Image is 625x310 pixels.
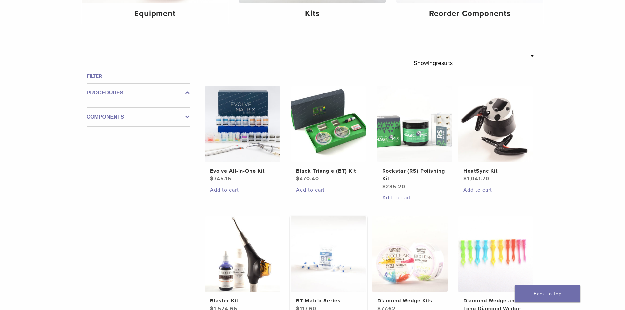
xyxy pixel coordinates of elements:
img: Diamond Wedge Kits [372,216,448,292]
a: Back To Top [515,285,580,302]
img: Black Triangle (BT) Kit [291,86,366,162]
h2: Rockstar (RS) Polishing Kit [382,167,447,183]
span: $ [463,176,467,182]
a: Add to cart: “Evolve All-in-One Kit” [210,186,275,194]
bdi: 235.20 [382,183,405,190]
img: BT Matrix Series [291,216,366,292]
label: Procedures [87,89,190,97]
h2: BT Matrix Series [296,297,361,305]
bdi: 1,041.70 [463,176,489,182]
p: Showing results [414,56,453,70]
img: Evolve All-in-One Kit [205,86,280,162]
img: HeatSync Kit [458,86,533,162]
h4: Kits [244,8,381,20]
a: Add to cart: “Black Triangle (BT) Kit” [296,186,361,194]
a: Add to cart: “Rockstar (RS) Polishing Kit” [382,194,447,202]
a: Evolve All-in-One KitEvolve All-in-One Kit $745.16 [204,86,281,183]
img: Diamond Wedge and Long Diamond Wedge [458,216,533,292]
a: Black Triangle (BT) KitBlack Triangle (BT) Kit $470.40 [290,86,367,183]
label: Components [87,113,190,121]
h2: Black Triangle (BT) Kit [296,167,361,175]
img: Blaster Kit [205,216,280,292]
h2: Evolve All-in-One Kit [210,167,275,175]
span: $ [210,176,214,182]
h2: Diamond Wedge Kits [377,297,442,305]
h4: Reorder Components [402,8,538,20]
bdi: 745.16 [210,176,231,182]
bdi: 470.40 [296,176,319,182]
span: $ [382,183,386,190]
h4: Equipment [87,8,223,20]
h4: Filter [87,72,190,80]
h2: Blaster Kit [210,297,275,305]
a: Add to cart: “HeatSync Kit” [463,186,528,194]
img: Rockstar (RS) Polishing Kit [377,86,452,162]
a: HeatSync KitHeatSync Kit $1,041.70 [458,86,534,183]
a: Rockstar (RS) Polishing KitRockstar (RS) Polishing Kit $235.20 [377,86,453,191]
span: $ [296,176,300,182]
h2: HeatSync Kit [463,167,528,175]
